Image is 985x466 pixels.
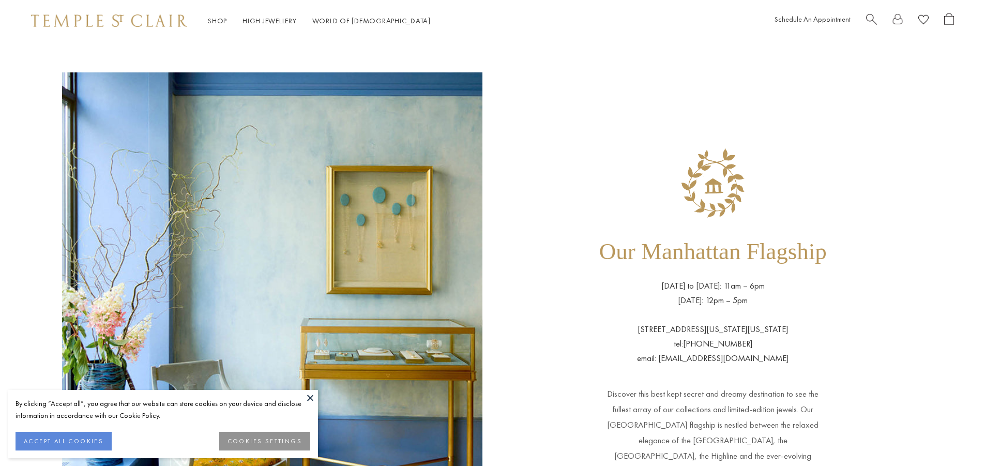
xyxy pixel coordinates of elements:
a: Open Shopping Bag [944,13,954,29]
a: View Wishlist [918,13,929,29]
button: COOKIES SETTINGS [219,432,310,450]
p: [STREET_ADDRESS][US_STATE][US_STATE] tel:[PHONE_NUMBER] email: [EMAIL_ADDRESS][DOMAIN_NAME] [637,308,789,366]
a: High JewelleryHigh Jewellery [243,16,297,25]
a: ShopShop [208,16,227,25]
h1: Our Manhattan Flagship [599,224,827,279]
p: [DATE] to [DATE]: 11am – 6pm [DATE]: 12pm – 5pm [661,279,765,308]
nav: Main navigation [208,14,431,27]
a: Search [866,13,877,29]
div: By clicking “Accept all”, you agree that our website can store cookies on your device and disclos... [16,398,310,422]
iframe: Gorgias live chat messenger [933,417,975,456]
a: Schedule An Appointment [775,14,851,24]
a: World of [DEMOGRAPHIC_DATA]World of [DEMOGRAPHIC_DATA] [312,16,431,25]
img: Temple St. Clair [31,14,187,27]
button: ACCEPT ALL COOKIES [16,432,112,450]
